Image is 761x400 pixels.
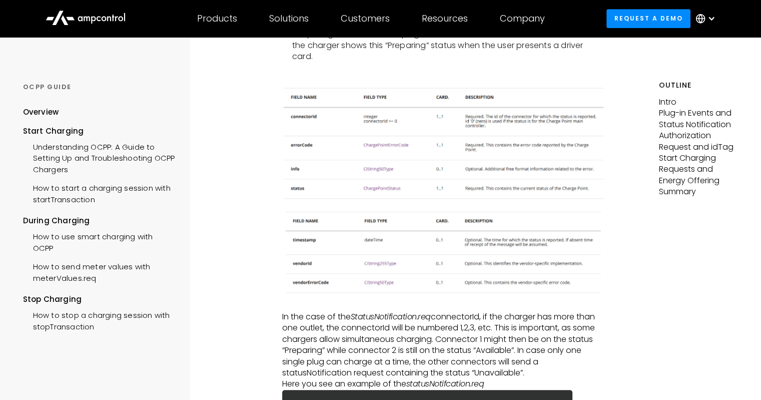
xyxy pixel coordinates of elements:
div: Customers [341,13,390,24]
div: Solutions [269,13,309,24]
div: Resources [422,13,468,24]
div: Start Charging [23,126,175,137]
a: Understanding OCPP: A Guide to Setting Up and Troubleshooting OCPP Chargers [23,137,175,178]
a: Request a demo [606,9,690,28]
p: Summary [659,186,738,197]
a: Overview [23,107,59,125]
li: : As mentioned above, this should be changing from “Available” to “Preparing” when the driver plu... [292,18,605,63]
p: Start Charging Requests and Energy Offering [659,153,738,186]
a: How to start a charging session with startTransaction [23,178,175,208]
p: ‍ [282,71,605,82]
a: How to stop a charging session with stopTransaction [23,305,175,335]
h5: Outline [659,80,738,91]
a: How to use smart charging with OCPP [23,226,175,256]
img: statusNotification.req message fields [282,82,605,203]
em: StatusNotification.req [351,311,431,322]
p: Authorization Request and idTag [659,130,738,153]
p: Here you see an example of the ‍ [282,378,605,389]
p: In the case of the connectorId, if the charger has more than one outlet, the connectorId will be ... [282,311,605,378]
div: During Charging [23,215,175,226]
em: statusNotifcation.req [406,378,484,389]
a: How to send meter values with meterValues.req [23,256,175,286]
img: statusNotification.req message fields [282,208,605,295]
p: Intro [659,97,738,108]
div: Stop Charging [23,294,175,305]
div: OCPP GUIDE [23,83,175,92]
p: Plug-in Events and Status Notification [659,108,738,130]
div: Products [197,13,237,24]
div: Overview [23,107,59,118]
div: Company [500,13,545,24]
p: ‍ [282,300,605,311]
